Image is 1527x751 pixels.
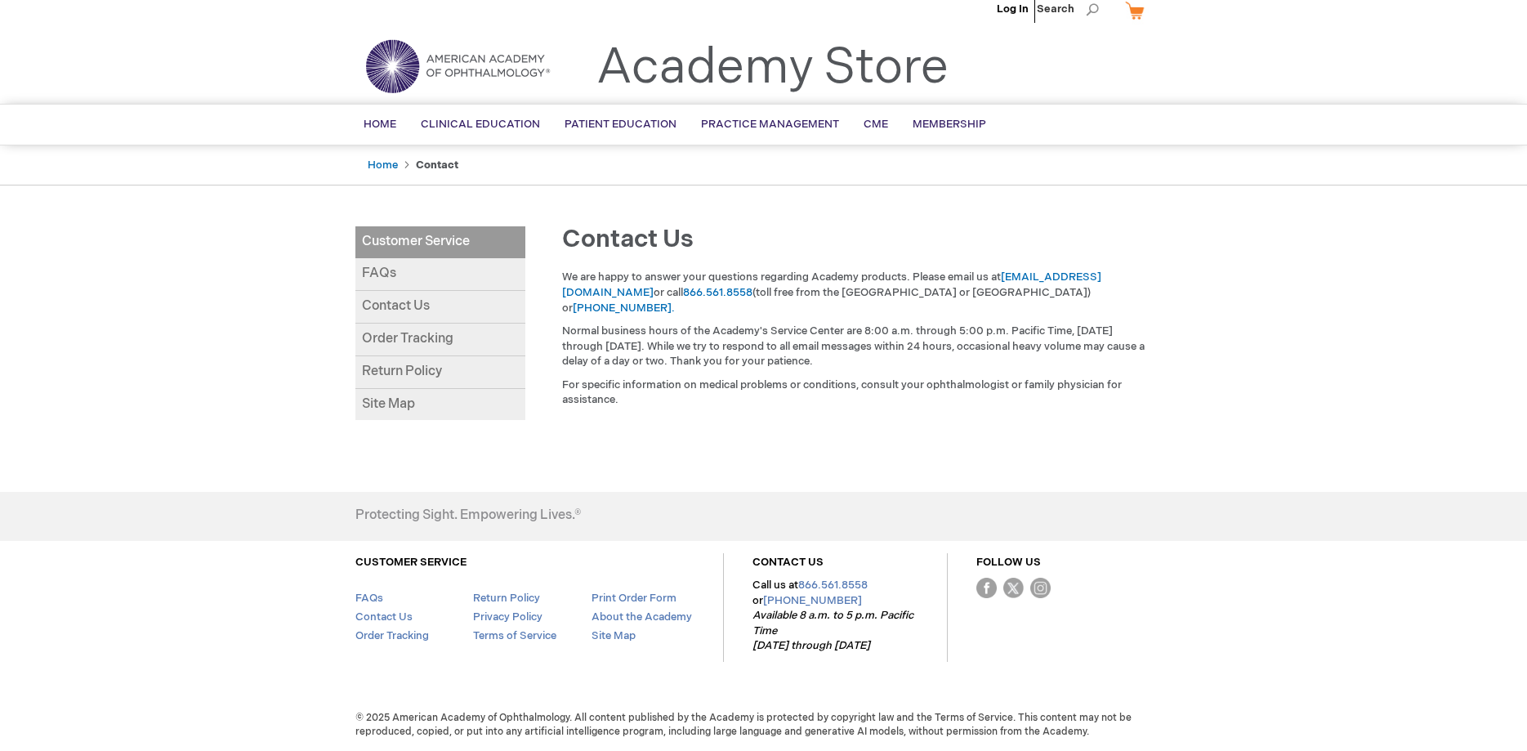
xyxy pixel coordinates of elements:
a: 866.561.8558 [798,579,868,592]
span: Home [364,118,396,131]
img: Facebook [976,578,997,598]
span: Membership [913,118,986,131]
img: instagram [1030,578,1051,598]
a: Site Map [355,389,525,421]
a: Customer Service [355,226,525,258]
p: For specific information on medical problems or conditions, consult your ophthalmologist or famil... [562,378,1152,408]
a: Home [368,159,398,172]
a: Return Policy [473,592,540,605]
span: Practice Management [701,118,839,131]
img: Twitter [1003,578,1024,598]
a: Return Policy [355,356,525,389]
h4: Protecting Sight. Empowering Lives.® [355,508,581,523]
a: CUSTOMER SERVICE [355,556,467,569]
a: FOLLOW US [976,556,1041,569]
a: [PHONE_NUMBER] [763,594,862,607]
a: [EMAIL_ADDRESS][DOMAIN_NAME] [562,270,1101,299]
p: Normal business hours of the Academy's Service Center are 8:00 a.m. through 5:00 p.m. Pacific Tim... [562,324,1152,369]
a: Print Order Form [592,592,676,605]
a: FAQs [355,592,383,605]
a: Terms of Service [473,629,556,642]
a: Contact Us [355,610,413,624]
p: We are happy to answer your questions regarding Academy products. Please email us at or call (tol... [562,270,1152,315]
span: © 2025 American Academy of Ophthalmology. All content published by the Academy is protected by co... [343,711,1185,739]
span: CME [864,118,888,131]
span: Patient Education [565,118,676,131]
a: FAQs [355,258,525,291]
strong: Contact [416,159,458,172]
a: Log In [997,2,1029,16]
a: Academy Store [596,38,949,97]
a: Order Tracking [355,324,525,356]
a: Contact Us [355,291,525,324]
a: About the Academy [592,610,692,624]
em: Available 8 a.m. to 5 p.m. Pacific Time [DATE] through [DATE] [752,609,913,652]
span: Customer Service [362,234,470,249]
p: Call us at or [752,578,918,654]
a: Order Tracking [355,629,429,642]
a: Site Map [592,629,636,642]
span: Clinical Education [421,118,540,131]
a: CONTACT US [752,556,824,569]
a: Privacy Policy [473,610,542,624]
a: [PHONE_NUMBER]. [573,302,675,315]
span: Contact Us [562,225,694,254]
a: 866.561.8558 [683,286,752,299]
